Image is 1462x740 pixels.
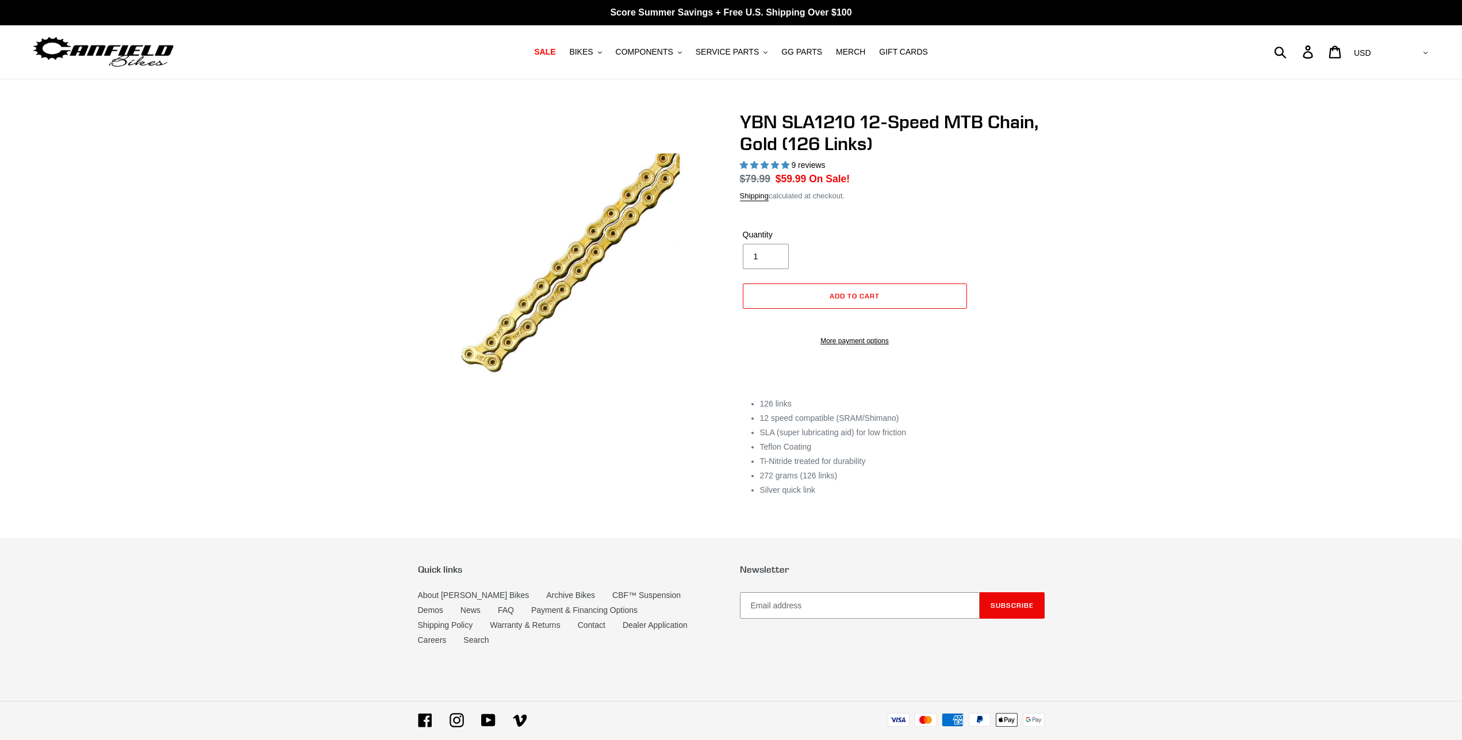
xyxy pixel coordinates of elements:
a: Demos [418,605,443,615]
a: Careers [418,635,447,645]
p: Newsletter [740,564,1045,575]
button: COMPONENTS [610,44,688,60]
li: Silver quick link [760,484,1045,496]
span: GIFT CARDS [879,47,928,57]
button: SERVICE PARTS [690,44,773,60]
a: Archive Bikes [546,591,595,600]
p: Quick links [418,564,723,575]
a: GG PARTS [776,44,828,60]
a: More payment options [743,336,967,346]
li: Teflon Coating [760,441,1045,453]
h1: YBN SLA1210 12-Speed MTB Chain, Gold (126 Links) [740,111,1045,155]
li: Ti-Nitride treated for durability [760,455,1045,467]
span: SALE [534,47,555,57]
a: Payment & Financing Options [531,605,638,615]
a: Shipping Policy [418,620,473,630]
li: 126 links [760,398,1045,410]
span: 9 reviews [791,160,825,170]
a: SALE [528,44,561,60]
span: On Sale! [809,171,850,186]
li: SLA (super lubricating aid) for low friction [760,427,1045,439]
span: $59.99 [776,173,807,185]
a: CBF™ Suspension [612,591,681,600]
span: BIKES [569,47,593,57]
button: Add to cart [743,283,967,309]
button: Subscribe [980,592,1045,619]
span: Subscribe [991,601,1034,609]
button: BIKES [563,44,607,60]
a: Contact [578,620,605,630]
label: Quantity [743,229,852,241]
a: MERCH [830,44,871,60]
span: Add to cart [830,292,880,300]
a: GIFT CARDS [873,44,934,60]
a: Dealer Application [623,620,688,630]
a: Shipping [740,191,769,201]
span: 4.78 stars [740,160,792,170]
span: MERCH [836,47,865,57]
a: Search [463,635,489,645]
span: COMPONENTS [616,47,673,57]
img: Canfield Bikes [32,34,175,70]
span: SERVICE PARTS [696,47,759,57]
input: Search [1280,39,1310,64]
input: Email address [740,592,980,619]
a: News [461,605,481,615]
div: calculated at checkout. [740,190,1045,202]
s: $79.99 [740,173,771,185]
li: 272 grams (126 links) [760,470,1045,482]
a: FAQ [498,605,514,615]
span: GG PARTS [781,47,822,57]
li: 12 speed compatible (SRAM/Shimano) [760,412,1045,424]
a: Warranty & Returns [490,620,560,630]
a: About [PERSON_NAME] Bikes [418,591,529,600]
